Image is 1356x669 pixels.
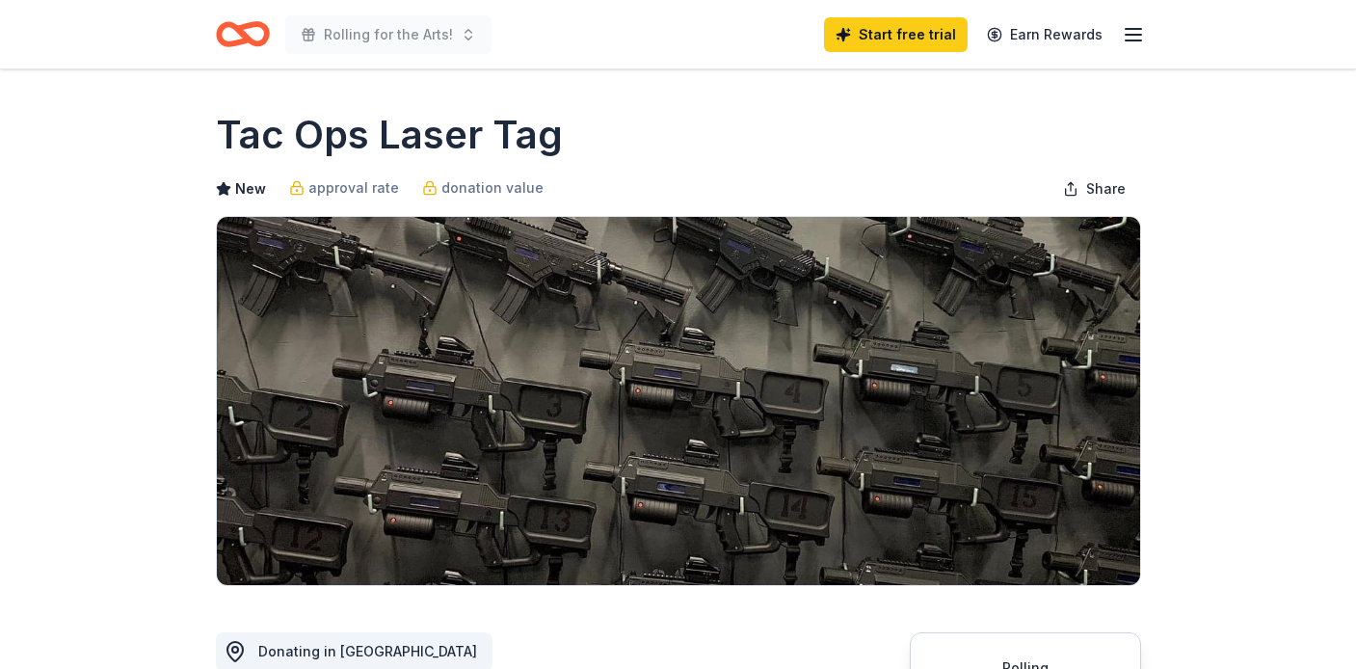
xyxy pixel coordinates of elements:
a: Earn Rewards [975,17,1114,52]
span: approval rate [308,176,399,200]
h1: Tac Ops Laser Tag [216,108,563,162]
span: donation value [441,176,544,200]
a: Home [216,12,270,57]
a: approval rate [289,176,399,200]
button: Share [1048,170,1141,208]
span: Share [1086,177,1126,201]
span: Rolling for the Arts! [324,23,453,46]
span: New [235,177,266,201]
span: Donating in [GEOGRAPHIC_DATA] [258,643,477,659]
button: Rolling for the Arts! [285,15,492,54]
a: Start free trial [824,17,968,52]
a: donation value [422,176,544,200]
img: Image for Tac Ops Laser Tag [217,217,1140,585]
